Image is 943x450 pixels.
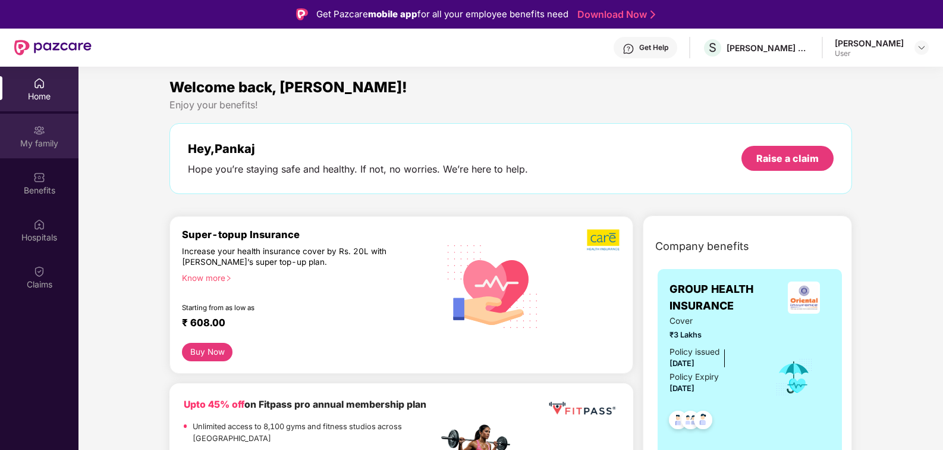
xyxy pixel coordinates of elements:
[669,371,719,384] div: Policy Expiry
[182,343,232,361] button: Buy Now
[184,399,244,410] b: Upto 45% off
[587,229,621,251] img: b5dec4f62d2307b9de63beb79f102df3.png
[316,7,568,21] div: Get Pazcare for all your employee benefits need
[788,282,820,314] img: insurerLogo
[835,49,904,58] div: User
[33,77,45,89] img: svg+xml;base64,PHN2ZyBpZD0iSG9tZSIgeG1sbnM9Imh0dHA6Ly93d3cudzMub3JnLzIwMDAvc3ZnIiB3aWR0aD0iMjAiIG...
[546,398,618,420] img: fppp.png
[655,238,749,255] span: Company benefits
[727,42,810,54] div: [PERSON_NAME] CONSULTANTS P LTD
[182,317,426,331] div: ₹ 608.00
[676,407,705,436] img: svg+xml;base64,PHN2ZyB4bWxucz0iaHR0cDovL3d3dy53My5vcmcvMjAwMC9zdmciIHdpZHRoPSI0OC45MTUiIGhlaWdodD...
[184,399,426,410] b: on Fitpass pro annual membership plan
[577,8,652,21] a: Download Now
[193,421,438,445] p: Unlimited access to 8,100 gyms and fitness studios across [GEOGRAPHIC_DATA]
[169,99,852,111] div: Enjoy your benefits!
[225,275,232,282] span: right
[182,246,386,267] div: Increase your health insurance cover by Rs. 20L with [PERSON_NAME]’s super top-up plan.
[639,43,668,52] div: Get Help
[169,79,407,96] span: Welcome back, [PERSON_NAME]!
[438,230,548,342] img: svg+xml;base64,PHN2ZyB4bWxucz0iaHR0cDovL3d3dy53My5vcmcvMjAwMC9zdmciIHhtbG5zOnhsaW5rPSJodHRwOi8vd3...
[296,8,308,20] img: Logo
[182,229,438,240] div: Super-topup Insurance
[835,37,904,49] div: [PERSON_NAME]
[33,265,45,277] img: svg+xml;base64,PHN2ZyBpZD0iQ2xhaW0iIHhtbG5zPSJodHRwOi8vd3d3LnczLm9yZy8yMDAwL3N2ZyIgd2lkdGg9IjIwIi...
[33,124,45,136] img: svg+xml;base64,PHN2ZyB3aWR0aD0iMjAiIGhlaWdodD0iMjAiIHZpZXdCb3g9IjAgMCAyMCAyMCIgZmlsbD0ibm9uZSIgeG...
[917,43,926,52] img: svg+xml;base64,PHN2ZyBpZD0iRHJvcGRvd24tMzJ4MzIiIHhtbG5zPSJodHRwOi8vd3d3LnczLm9yZy8yMDAwL3N2ZyIgd2...
[669,359,694,368] span: [DATE]
[650,8,655,21] img: Stroke
[188,163,528,176] div: Hope you’re staying safe and healthy. If not, no worries. We’re here to help.
[689,407,718,436] img: svg+xml;base64,PHN2ZyB4bWxucz0iaHR0cDovL3d3dy53My5vcmcvMjAwMC9zdmciIHdpZHRoPSI0OC45NDMiIGhlaWdodD...
[14,40,92,55] img: New Pazcare Logo
[669,384,694,393] span: [DATE]
[182,304,388,312] div: Starting from as low as
[669,329,759,341] span: ₹3 Lakhs
[669,281,777,315] span: GROUP HEALTH INSURANCE
[669,315,759,328] span: Cover
[33,171,45,183] img: svg+xml;base64,PHN2ZyBpZD0iQmVuZWZpdHMiIHhtbG5zPSJodHRwOi8vd3d3LnczLm9yZy8yMDAwL3N2ZyIgd2lkdGg9Ij...
[669,346,719,359] div: Policy issued
[756,152,819,165] div: Raise a claim
[188,142,528,156] div: Hey, Pankaj
[182,273,431,281] div: Know more
[664,407,693,436] img: svg+xml;base64,PHN2ZyB4bWxucz0iaHR0cDovL3d3dy53My5vcmcvMjAwMC9zdmciIHdpZHRoPSI0OC45NDMiIGhlaWdodD...
[623,43,634,55] img: svg+xml;base64,PHN2ZyBpZD0iSGVscC0zMngzMiIgeG1sbnM9Imh0dHA6Ly93d3cudzMub3JnLzIwMDAvc3ZnIiB3aWR0aD...
[368,8,417,20] strong: mobile app
[33,218,45,230] img: svg+xml;base64,PHN2ZyBpZD0iSG9zcGl0YWxzIiB4bWxucz0iaHR0cDovL3d3dy53My5vcmcvMjAwMC9zdmciIHdpZHRoPS...
[709,40,716,55] span: S
[775,358,813,397] img: icon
